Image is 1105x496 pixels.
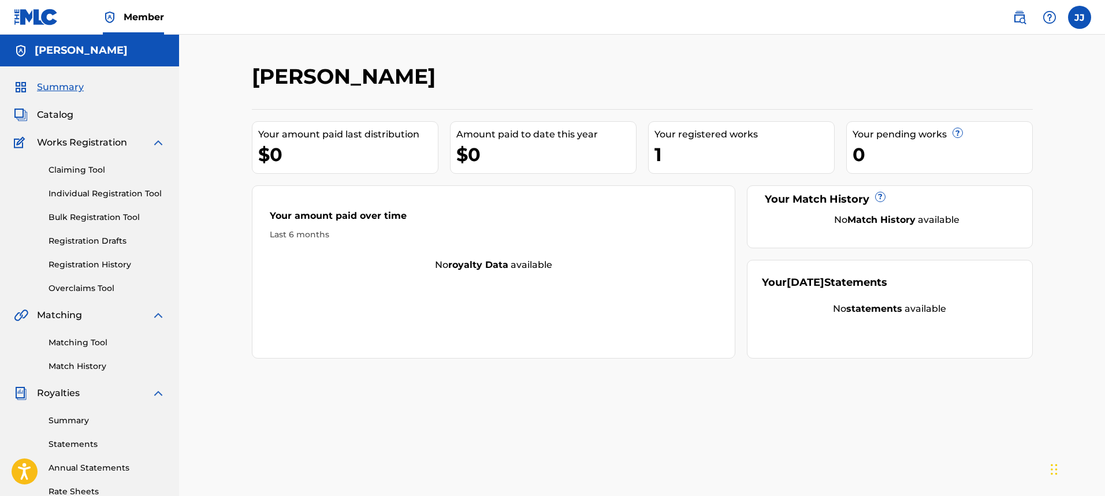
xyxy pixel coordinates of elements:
[654,128,834,141] div: Your registered works
[151,308,165,322] img: expand
[258,128,438,141] div: Your amount paid last distribution
[14,386,28,400] img: Royalties
[252,64,441,89] h2: [PERSON_NAME]
[762,302,1018,316] div: No available
[1013,10,1026,24] img: search
[35,44,128,57] h5: John L Jorgensen
[37,108,73,122] span: Catalog
[37,386,80,400] span: Royalties
[258,141,438,167] div: $0
[448,259,508,270] strong: royalty data
[49,259,165,271] a: Registration History
[776,213,1018,227] div: No available
[14,44,28,58] img: Accounts
[37,308,82,322] span: Matching
[14,80,28,94] img: Summary
[853,128,1032,141] div: Your pending works
[787,276,824,289] span: [DATE]
[762,192,1018,207] div: Your Match History
[762,275,887,290] div: Your Statements
[270,229,718,241] div: Last 6 months
[853,141,1032,167] div: 0
[49,438,165,450] a: Statements
[953,128,962,137] span: ?
[252,258,735,272] div: No available
[1068,6,1091,29] div: User Menu
[14,108,28,122] img: Catalog
[49,282,165,294] a: Overclaims Tool
[1038,6,1061,29] div: Help
[49,462,165,474] a: Annual Statements
[846,303,902,314] strong: statements
[49,337,165,349] a: Matching Tool
[49,415,165,427] a: Summary
[1008,6,1031,29] a: Public Search
[14,80,84,94] a: SummarySummary
[151,136,165,150] img: expand
[49,188,165,200] a: Individual Registration Tool
[1051,452,1058,487] div: Drag
[14,9,58,25] img: MLC Logo
[49,360,165,372] a: Match History
[49,164,165,176] a: Claiming Tool
[456,141,636,167] div: $0
[14,308,28,322] img: Matching
[14,136,29,150] img: Works Registration
[270,209,718,229] div: Your amount paid over time
[49,211,165,223] a: Bulk Registration Tool
[654,141,834,167] div: 1
[1047,441,1105,496] iframe: Chat Widget
[151,386,165,400] img: expand
[124,10,164,24] span: Member
[14,108,73,122] a: CatalogCatalog
[847,214,916,225] strong: Match History
[37,136,127,150] span: Works Registration
[456,128,636,141] div: Amount paid to date this year
[37,80,84,94] span: Summary
[103,10,117,24] img: Top Rightsholder
[876,192,885,202] span: ?
[1073,322,1105,415] iframe: Resource Center
[1043,10,1056,24] img: help
[49,235,165,247] a: Registration Drafts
